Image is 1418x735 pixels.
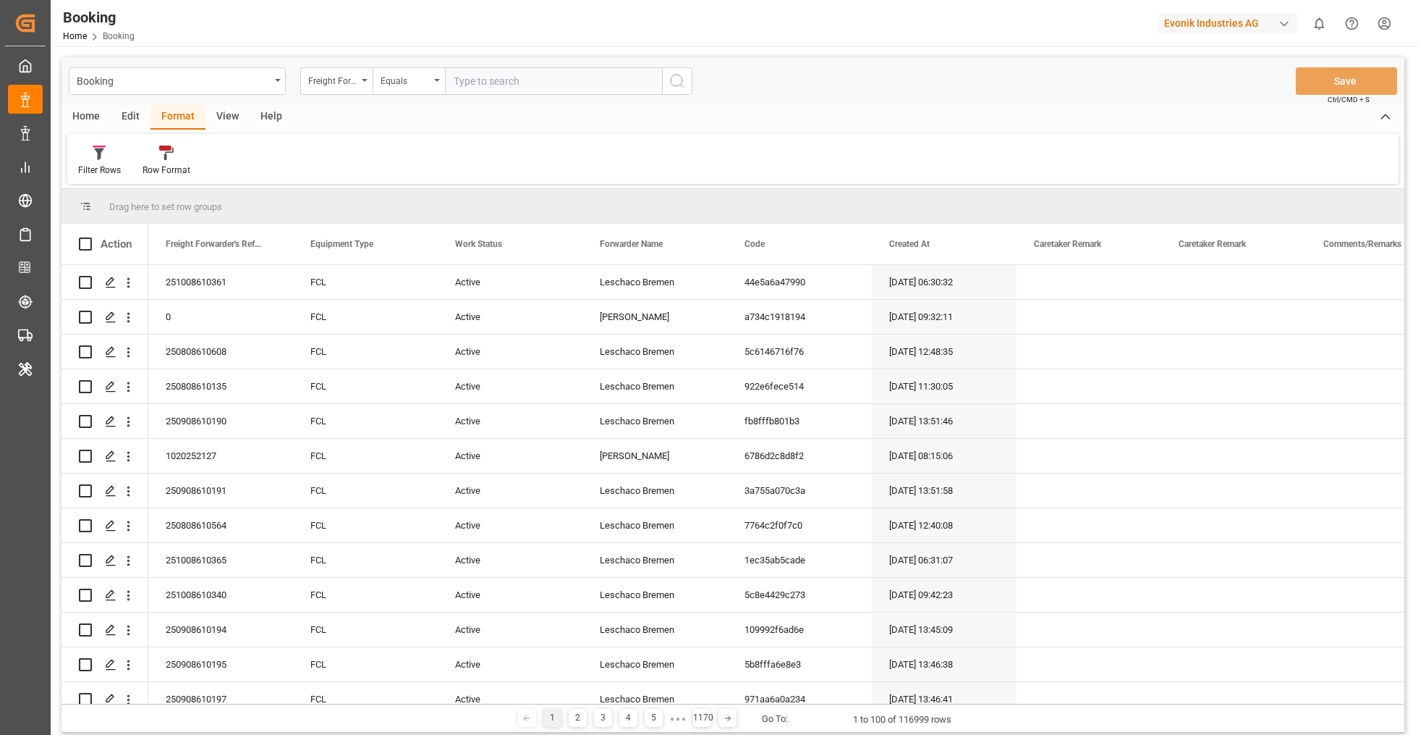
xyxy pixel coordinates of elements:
[582,300,727,334] div: [PERSON_NAME]
[61,682,148,717] div: Press SPACE to select this row.
[438,265,582,299] div: Active
[727,265,872,299] div: 44e5a6a47990
[250,105,293,130] div: Help
[438,578,582,612] div: Active
[1179,239,1246,249] span: Caretaker Remark
[438,543,582,577] div: Active
[293,578,438,612] div: FCL
[582,647,727,681] div: Leschaco Bremen
[63,7,135,28] div: Booking
[438,369,582,403] div: Active
[148,578,293,612] div: 251008610340
[61,404,148,439] div: Press SPACE to select this row.
[727,543,872,577] div: 1ec35ab5cade
[293,335,438,369] div: FCL
[693,709,711,727] div: 1170
[61,613,148,647] div: Press SPACE to select this row.
[109,201,222,212] span: Drag here to set row groups
[872,578,1016,612] div: [DATE] 09:42:23
[293,682,438,716] div: FCL
[872,404,1016,438] div: [DATE] 13:51:46
[438,474,582,508] div: Active
[438,404,582,438] div: Active
[582,682,727,716] div: Leschaco Bremen
[148,404,293,438] div: 250908610190
[582,474,727,508] div: Leschaco Bremen
[1328,94,1370,105] span: Ctrl/CMD + S
[293,543,438,577] div: FCL
[61,578,148,613] div: Press SPACE to select this row.
[61,508,148,543] div: Press SPACE to select this row.
[61,335,148,369] div: Press SPACE to select this row.
[148,543,293,577] div: 251008610365
[889,239,930,249] span: Created At
[148,682,293,716] div: 250908610197
[872,474,1016,508] div: [DATE] 13:51:58
[373,67,445,95] button: open menu
[582,578,727,612] div: Leschaco Bremen
[727,474,872,508] div: 3a755a070c3a
[293,369,438,403] div: FCL
[293,439,438,473] div: FCL
[61,369,148,404] div: Press SPACE to select this row.
[438,508,582,542] div: Active
[148,474,293,508] div: 250908610191
[300,67,373,95] button: open menu
[872,335,1016,369] div: [DATE] 12:48:35
[63,31,87,41] a: Home
[455,239,502,249] span: Work Status
[61,647,148,682] div: Press SPACE to select this row.
[293,404,438,438] div: FCL
[148,613,293,647] div: 250908610194
[619,709,637,727] div: 4
[727,613,872,647] div: 109992f6ad6e
[872,613,1016,647] div: [DATE] 13:45:09
[582,335,727,369] div: Leschaco Bremen
[872,682,1016,716] div: [DATE] 13:46:41
[293,613,438,647] div: FCL
[727,369,872,403] div: 922e6fece514
[61,543,148,578] div: Press SPACE to select this row.
[438,613,582,647] div: Active
[1158,13,1297,34] div: Evonik Industries AG
[727,578,872,612] div: 5c8e4429c273
[727,335,872,369] div: 5c6146716f76
[1323,239,1401,249] span: Comments/Remarks
[445,67,662,95] input: Type to search
[872,439,1016,473] div: [DATE] 08:15:06
[872,543,1016,577] div: [DATE] 06:31:07
[727,300,872,334] div: a734c1918194
[600,239,663,249] span: Forwarder Name
[662,67,692,95] button: search button
[872,265,1016,299] div: [DATE] 06:30:32
[727,439,872,473] div: 6786d2c8d8f2
[293,474,438,508] div: FCL
[150,105,205,130] div: Format
[381,71,430,88] div: Equals
[61,474,148,508] div: Press SPACE to select this row.
[872,647,1016,681] div: [DATE] 13:46:38
[744,239,765,249] span: Code
[872,508,1016,542] div: [DATE] 12:40:08
[438,682,582,716] div: Active
[148,647,293,681] div: 250908610195
[148,300,293,334] div: 0
[1296,67,1397,95] button: Save
[143,164,190,177] div: Row Format
[872,369,1016,403] div: [DATE] 11:30:05
[762,712,788,726] div: Go To:
[61,265,148,300] div: Press SPACE to select this row.
[308,71,357,88] div: Freight Forwarder's Reference No.
[438,439,582,473] div: Active
[1034,239,1101,249] span: Caretaker Remark
[148,508,293,542] div: 250808610564
[582,369,727,403] div: Leschaco Bremen
[61,300,148,335] div: Press SPACE to select this row.
[148,439,293,473] div: 1020252127
[727,647,872,681] div: 5b8fffa6e8e3
[727,404,872,438] div: fb8fffb801b3
[594,709,612,727] div: 3
[438,647,582,681] div: Active
[148,369,293,403] div: 250808610135
[582,508,727,542] div: Leschaco Bremen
